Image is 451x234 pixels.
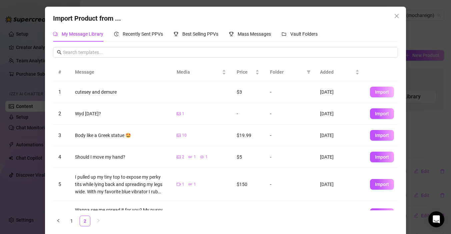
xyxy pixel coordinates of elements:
[66,216,77,226] li: 1
[177,133,181,137] span: picture
[80,216,90,226] a: 2
[315,81,365,103] td: [DATE]
[123,31,163,37] span: Recently Sent PPVs
[62,31,103,37] span: My Message Library
[70,63,171,81] th: Message
[229,32,234,36] span: trophy
[307,70,311,74] span: filter
[75,110,166,117] div: Wyd [DATE]?
[56,219,60,223] span: left
[75,132,166,139] div: Body like a Greek statue 🤩
[57,50,62,55] span: search
[282,32,286,36] span: folder
[93,216,104,226] li: Next Page
[394,13,399,19] span: close
[315,146,365,168] td: [DATE]
[370,108,394,119] button: Import
[370,208,394,219] button: Import
[375,133,389,138] span: Import
[315,103,365,125] td: [DATE]
[53,14,121,22] span: Import Product from ...
[58,154,61,160] span: 4
[231,103,265,125] td: -
[182,132,187,139] span: 10
[53,32,58,36] span: comment
[93,216,104,226] button: right
[96,219,100,223] span: right
[174,32,178,36] span: trophy
[375,154,389,160] span: Import
[200,155,204,159] span: eye
[370,152,394,162] button: Import
[177,182,181,186] span: video-camera
[67,216,77,226] a: 1
[305,67,312,77] span: filter
[53,216,64,226] button: left
[315,201,365,227] td: [DATE]
[270,181,271,187] span: -
[391,11,402,21] button: Close
[375,89,389,95] span: Import
[375,182,389,187] span: Import
[231,125,265,146] td: $19.99
[270,68,304,76] span: Folder
[53,216,64,226] li: Previous Page
[182,111,184,117] span: 1
[238,31,271,37] span: Mass Messages
[171,63,231,81] th: Media
[58,89,61,95] span: 1
[58,181,61,187] span: 5
[391,13,402,19] span: Close
[177,68,221,76] span: Media
[53,63,70,81] th: #
[320,68,354,76] span: Added
[315,125,365,146] td: [DATE]
[375,111,389,116] span: Import
[370,130,394,141] button: Import
[75,206,166,221] div: Wanna see me spread it for you? My pussy piercing is so cute too ✨
[370,87,394,97] button: Import
[428,211,444,227] div: Open Intercom Messenger
[270,132,271,138] span: -
[182,181,184,188] span: 1
[194,154,196,160] span: 1
[58,132,61,138] span: 3
[315,63,365,81] th: Added
[231,63,265,81] th: Price
[182,31,218,37] span: Best Selling PPVs
[290,31,318,37] span: Vault Folders
[194,181,196,188] span: 1
[237,68,254,76] span: Price
[75,153,166,161] div: Should I move my hand?
[188,182,192,186] span: gif
[270,154,271,160] span: -
[270,89,271,95] span: -
[182,154,184,160] span: 2
[270,111,271,117] span: -
[58,111,61,117] span: 2
[177,112,181,116] span: picture
[231,81,265,103] td: $3
[231,168,265,201] td: $150
[315,168,365,201] td: [DATE]
[231,146,265,168] td: $5
[177,155,181,159] span: picture
[63,49,394,56] input: Search templates...
[188,155,192,159] span: gif
[205,154,208,160] span: 1
[75,173,166,195] div: I pulled up my tiny top to expose my perky tits while lying back and spreading my legs wide. With...
[75,88,166,96] div: cutesey and demure
[114,32,119,36] span: history
[370,179,394,190] button: Import
[231,201,265,227] td: $17.77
